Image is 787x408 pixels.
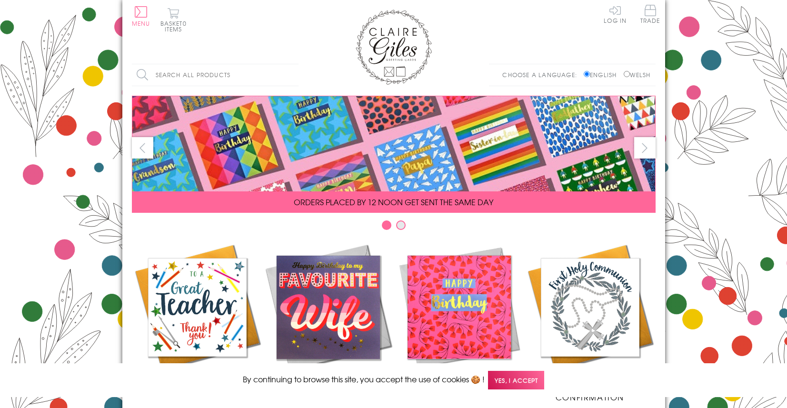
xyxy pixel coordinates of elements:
[294,196,493,208] span: ORDERS PLACED BY 12 NOON GET SENT THE SAME DAY
[132,19,150,28] span: Menu
[165,19,187,33] span: 0 items
[640,5,660,23] span: Trade
[263,242,394,391] a: New Releases
[382,220,391,230] button: Carousel Page 1 (Current Slide)
[502,70,582,79] p: Choose a language:
[394,242,525,391] a: Birthdays
[624,71,630,77] input: Welsh
[624,70,651,79] label: Welsh
[132,220,656,235] div: Carousel Pagination
[289,64,299,86] input: Search
[634,137,656,159] button: next
[160,8,187,32] button: Basket0 items
[132,6,150,26] button: Menu
[396,220,406,230] button: Carousel Page 2
[584,70,621,79] label: English
[356,10,432,85] img: Claire Giles Greetings Cards
[132,242,263,391] a: Academic
[604,5,627,23] a: Log In
[488,371,544,389] span: Yes, I accept
[132,64,299,86] input: Search all products
[525,242,656,403] a: Communion and Confirmation
[584,71,590,77] input: English
[132,137,153,159] button: prev
[640,5,660,25] a: Trade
